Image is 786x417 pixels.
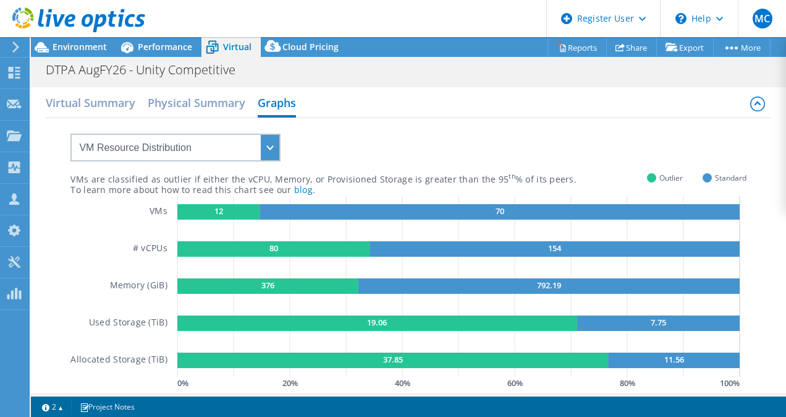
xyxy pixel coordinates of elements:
text: 0 % [177,377,188,389]
text: 154 [548,243,562,254]
h2: Virtual Summary [46,90,135,115]
span: Environment [53,41,107,53]
h5: VMs [150,204,167,220]
span: MC [753,9,772,28]
a: 2 [33,399,72,415]
text: 19.06 [367,317,387,328]
text: 80 [269,243,277,254]
text: 40 % [394,377,410,389]
text: 792.19 [537,280,561,291]
sup: th [509,172,515,181]
text: 100 % [720,377,740,389]
text: 80 % [619,377,635,389]
a: Reports [547,38,607,57]
h5: # vCPUs [133,241,167,257]
h5: Allocated Storage (TiB) [70,353,167,368]
span: Virtual [223,41,251,53]
h2: Graphs [258,90,296,118]
text: 12 [214,205,222,217]
text: 376 [261,280,274,291]
text: 70 [495,205,504,217]
h2: Physical Summary [148,90,245,115]
div: VMs are classified as outlier if either the vCPU, Memory, or Provisioned Storage is greater than ... [70,174,646,186]
span: Standard [715,171,746,185]
a: blog [294,184,313,196]
text: 60 % [507,377,522,389]
span: Performance [138,41,192,53]
h1: DTPA AugFY26 - Unity Competitive [40,63,255,77]
text: 11.56 [664,354,683,365]
svg: \n [675,13,687,24]
a: More [713,38,771,57]
a: Export [656,38,714,57]
a: Project Notes [71,399,143,415]
text: 7.75 [651,317,666,328]
svg: GaugeChartPercentageAxisTexta [177,377,746,389]
span: Cloud Pricing [282,41,339,53]
h5: Used Storage (TiB) [89,316,167,331]
h5: Memory (GiB) [110,278,167,294]
a: Share [606,38,657,57]
text: 20 % [282,377,297,389]
text: 37.85 [382,354,402,365]
span: Outlier [659,171,683,185]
